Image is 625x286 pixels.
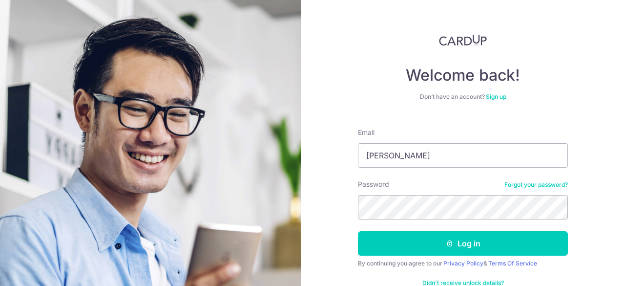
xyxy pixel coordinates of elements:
button: Log in [358,231,568,256]
h4: Welcome back! [358,66,568,85]
img: CardUp Logo [439,34,487,46]
a: Privacy Policy [443,260,483,267]
label: Email [358,128,375,137]
label: Password [358,179,389,189]
a: Terms Of Service [488,260,537,267]
div: Don’t have an account? [358,93,568,101]
a: Forgot your password? [504,181,568,189]
input: Enter your Email [358,143,568,168]
a: Sign up [486,93,506,100]
div: By continuing you agree to our & [358,260,568,267]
